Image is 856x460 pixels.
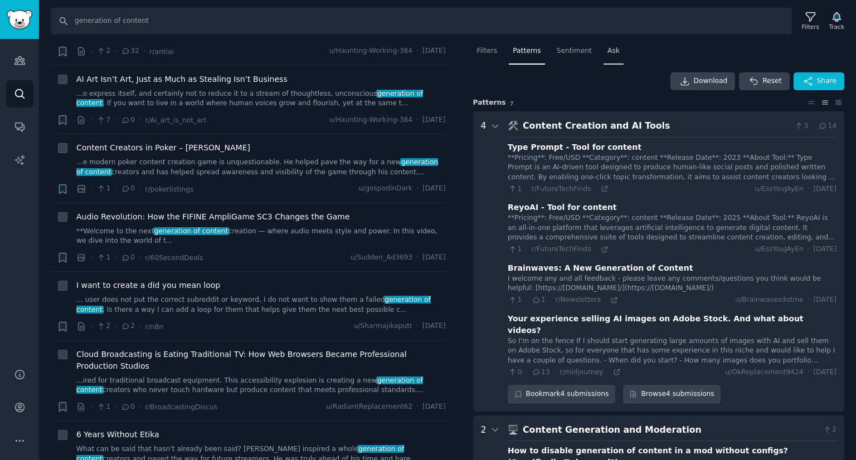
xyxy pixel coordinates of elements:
[145,254,203,262] span: r/60SecondDeals
[96,46,110,56] span: 2
[96,321,110,331] span: 2
[523,423,819,437] div: Content Generation and Moderation
[416,321,419,331] span: ·
[595,246,597,253] span: ·
[481,119,487,404] div: 4
[829,23,844,31] div: Track
[329,46,413,56] span: u/Haunting-Working-384
[76,211,350,223] a: Audio Revolution: How the FIFINE AmpliGame SC3 Changes the Game
[121,115,135,125] span: 0
[114,401,116,413] span: ·
[90,114,93,126] span: ·
[329,115,413,125] span: u/Haunting-Working-384
[351,253,413,263] span: u/Sudden_Ad3693
[607,368,609,376] span: ·
[508,385,615,404] div: Bookmark 4 submissions
[90,321,93,332] span: ·
[416,402,419,412] span: ·
[508,244,522,255] span: 1
[139,401,141,413] span: ·
[508,120,519,131] span: 🛠️
[90,183,93,195] span: ·
[96,402,110,412] span: 1
[814,244,836,255] span: [DATE]
[114,252,116,263] span: ·
[90,401,93,413] span: ·
[508,295,522,305] span: 1
[422,321,445,331] span: [DATE]
[114,46,116,57] span: ·
[51,8,792,35] input: Search Keyword
[523,119,790,133] div: Content Creation and AI Tools
[473,98,506,108] span: Pattern s
[808,244,810,255] span: ·
[121,321,135,331] span: 2
[802,23,819,31] div: Filters
[139,183,141,195] span: ·
[694,76,728,86] span: Download
[416,115,419,125] span: ·
[76,227,446,246] a: **Welcome to the nextgeneration of contentcreation — where audio meets style and power. In this v...
[508,213,836,243] div: **Pricing**: Free/USD **Category**: content **Release Date**: 2025 **About Tool:** ReyoAI is an a...
[114,183,116,195] span: ·
[508,424,519,435] span: 🖥️
[76,158,446,177] a: ...e modern poker content creation game is unquestionable. He helped pave the way for a newgenera...
[526,246,527,253] span: ·
[326,402,412,412] span: u/RadiantReplacement62
[532,245,591,253] span: r/FutureTechFinds
[416,253,419,263] span: ·
[508,368,522,378] span: 0
[76,349,446,372] a: Cloud Broadcasting is Eating Traditional TV: How Web Browsers Became Professional Production Studios
[76,296,431,314] span: generation of content
[96,253,110,263] span: 1
[526,368,527,376] span: ·
[139,252,141,263] span: ·
[526,185,527,193] span: ·
[76,429,159,441] a: 6 Years Without Etika
[508,274,836,293] div: I welcome any and all feedback - please leave any comments/questions you think would be helpful: ...
[532,185,591,193] span: r/FutureTechFinds
[76,295,446,315] a: ... user does not put the correct subreddit or keyword, I do not want to show them a failedgenera...
[508,336,836,366] div: So I'm on the fence If I should start generating large amounts of images with AI and sell them on...
[358,184,412,194] span: u/gospodinDark
[90,46,93,57] span: ·
[510,100,514,107] span: 7
[76,89,446,109] a: ...o express itself, and certainly not to reduce it to a stream of thoughtless, unconsciousgenera...
[532,295,546,305] span: 1
[808,295,810,305] span: ·
[508,262,693,274] div: Brainwaves: A New Generation of Content
[508,385,615,404] button: Bookmark4 submissions
[145,116,206,124] span: r/Ai_art_is_not_art
[422,184,445,194] span: [DATE]
[814,184,836,194] span: [DATE]
[121,184,135,194] span: 0
[353,321,412,331] span: u/Sharmajikaputr
[607,46,620,56] span: Ask
[477,46,498,56] span: Filters
[794,72,844,90] button: Share
[7,10,32,30] img: GummySearch logo
[114,114,116,126] span: ·
[149,48,174,56] span: r/antiai
[145,403,217,411] span: r/BroadcastingDiscus
[823,425,836,435] span: 2
[549,296,551,304] span: ·
[755,184,803,194] span: u/EssYouJAyEn
[145,323,163,331] span: r/n8n
[818,121,836,131] span: 14
[526,296,527,304] span: ·
[121,46,139,56] span: 32
[755,244,803,255] span: u/EssYouJAyEn
[416,184,419,194] span: ·
[96,115,110,125] span: 7
[422,115,445,125] span: [DATE]
[76,142,250,154] a: Content Creators in Poker – [PERSON_NAME]
[76,376,446,395] a: ...ired for traditional broadcast equipment. This accessibility explosion is creating a newgenera...
[76,74,288,85] span: AI Art Isn’t Art, Just as Much as Stealing Isn’t Business
[532,368,550,378] span: 13
[139,114,141,126] span: ·
[825,9,848,33] button: Track
[90,252,93,263] span: ·
[670,72,736,90] a: Download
